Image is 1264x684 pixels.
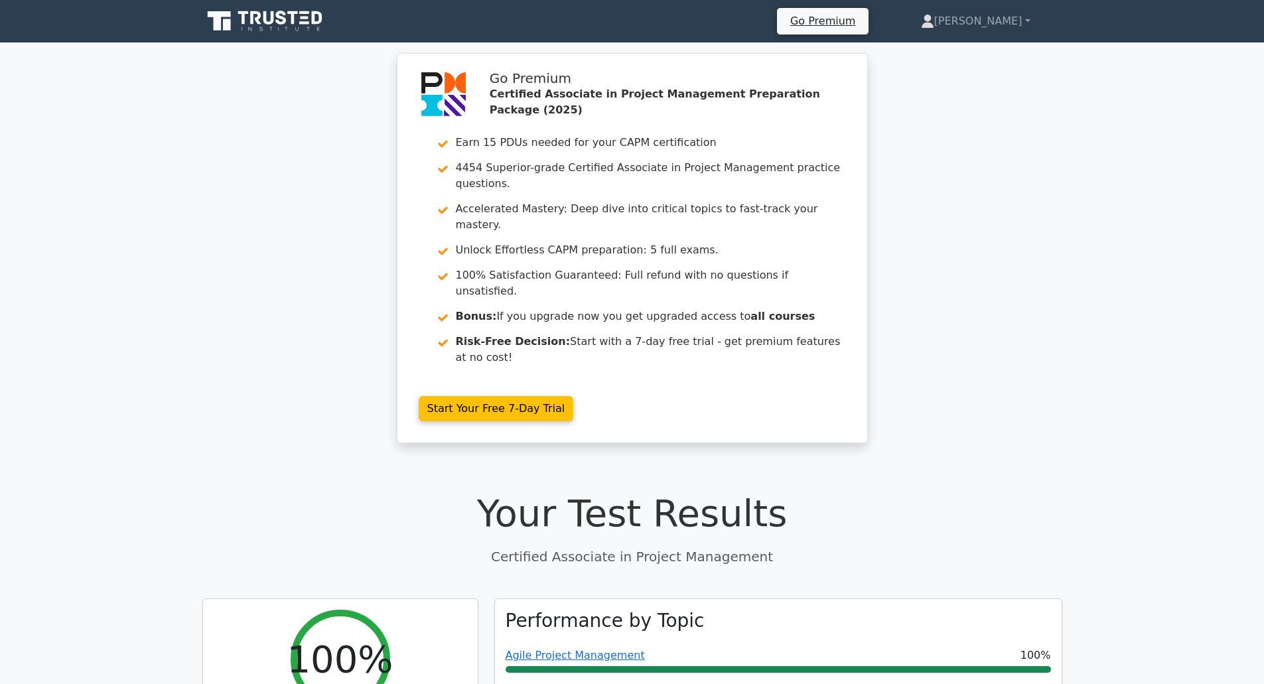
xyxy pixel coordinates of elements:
[419,396,574,421] a: Start Your Free 7-Day Trial
[287,637,393,681] h2: 100%
[889,8,1062,34] a: [PERSON_NAME]
[506,649,645,661] a: Agile Project Management
[1020,648,1051,663] span: 100%
[782,12,863,30] a: Go Premium
[202,491,1062,535] h1: Your Test Results
[202,547,1062,567] p: Certified Associate in Project Management
[506,610,705,632] h3: Performance by Topic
